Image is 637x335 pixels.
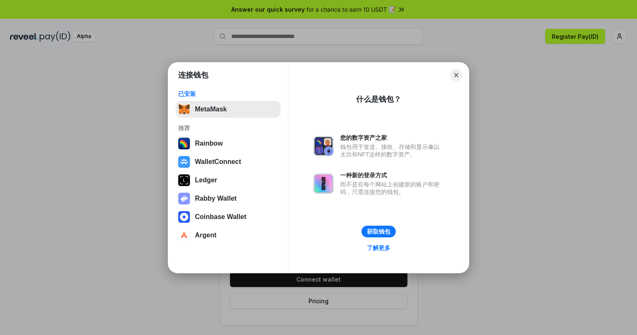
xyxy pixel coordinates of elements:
div: 一种新的登录方式 [340,171,444,179]
img: svg+xml,%3Csvg%20xmlns%3D%22http%3A%2F%2Fwww.w3.org%2F2000%2Fsvg%22%20fill%3D%22none%22%20viewBox... [313,136,334,156]
img: svg+xml,%3Csvg%20xmlns%3D%22http%3A%2F%2Fwww.w3.org%2F2000%2Fsvg%22%20fill%3D%22none%22%20viewBox... [313,174,334,194]
div: 了解更多 [367,244,390,252]
div: Ledger [195,176,217,184]
button: Argent [176,227,281,244]
div: 钱包用于发送、接收、存储和显示像以太坊和NFT这样的数字资产。 [340,143,444,158]
img: svg+xml,%3Csvg%20width%3D%2228%22%20height%3D%2228%22%20viewBox%3D%220%200%2028%2028%22%20fill%3D... [178,211,190,223]
img: svg+xml,%3Csvg%20fill%3D%22none%22%20height%3D%2233%22%20viewBox%3D%220%200%2035%2033%22%20width%... [178,103,190,115]
div: 您的数字资产之家 [340,134,444,141]
div: 已安装 [178,90,278,98]
button: Rainbow [176,135,281,152]
button: Rabby Wallet [176,190,281,207]
button: WalletConnect [176,154,281,170]
img: svg+xml,%3Csvg%20width%3D%22120%22%20height%3D%22120%22%20viewBox%3D%220%200%20120%20120%22%20fil... [178,138,190,149]
img: svg+xml,%3Csvg%20xmlns%3D%22http%3A%2F%2Fwww.w3.org%2F2000%2Fsvg%22%20fill%3D%22none%22%20viewBox... [178,193,190,204]
div: Coinbase Wallet [195,213,246,221]
div: 而不是在每个网站上创建新的账户和密码，只需连接您的钱包。 [340,181,444,196]
button: Coinbase Wallet [176,209,281,225]
div: WalletConnect [195,158,241,166]
img: svg+xml,%3Csvg%20xmlns%3D%22http%3A%2F%2Fwww.w3.org%2F2000%2Fsvg%22%20width%3D%2228%22%20height%3... [178,174,190,186]
div: 推荐 [178,124,278,132]
button: MetaMask [176,101,281,118]
button: Ledger [176,172,281,189]
a: 了解更多 [362,242,395,253]
div: Rainbow [195,140,223,147]
div: 获取钱包 [367,228,390,235]
h1: 连接钱包 [178,70,208,80]
div: Argent [195,232,217,239]
button: 获取钱包 [361,226,396,237]
button: Close [450,69,462,81]
img: svg+xml,%3Csvg%20width%3D%2228%22%20height%3D%2228%22%20viewBox%3D%220%200%2028%2028%22%20fill%3D... [178,156,190,168]
img: svg+xml,%3Csvg%20width%3D%2228%22%20height%3D%2228%22%20viewBox%3D%220%200%2028%2028%22%20fill%3D... [178,229,190,241]
div: MetaMask [195,106,227,113]
div: 什么是钱包？ [356,94,401,104]
div: Rabby Wallet [195,195,237,202]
